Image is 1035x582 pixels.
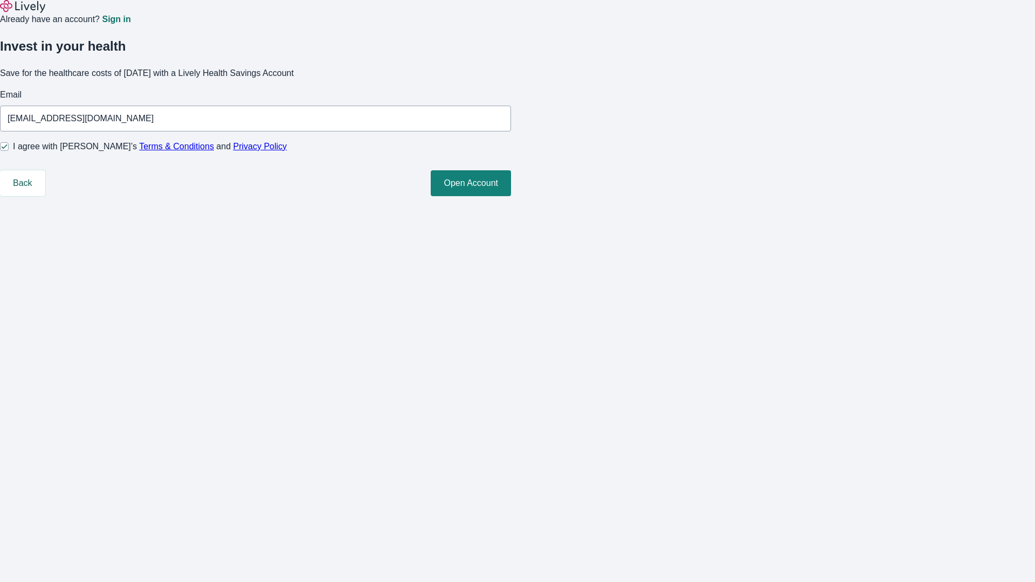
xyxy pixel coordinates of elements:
a: Privacy Policy [233,142,287,151]
span: I agree with [PERSON_NAME]’s and [13,140,287,153]
a: Sign in [102,15,130,24]
button: Open Account [431,170,511,196]
a: Terms & Conditions [139,142,214,151]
